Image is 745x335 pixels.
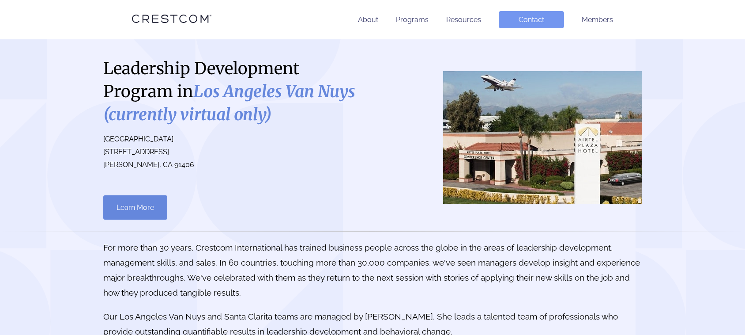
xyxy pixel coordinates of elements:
a: Resources [446,15,481,24]
a: Programs [396,15,429,24]
a: Learn More [103,195,167,220]
p: For more than 30 years, Crestcom International has trained business people across the globe in th... [103,240,642,301]
img: Los Angeles Van Nuys (currently virtual only) [443,71,642,204]
a: Members [582,15,613,24]
i: Los Angeles Van Nuys (currently virtual only) [103,81,355,125]
a: Contact [499,11,564,28]
a: About [358,15,378,24]
h1: Leadership Development Program in [103,57,364,126]
p: [GEOGRAPHIC_DATA] [STREET_ADDRESS] [PERSON_NAME], CA 91406 [103,133,364,171]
